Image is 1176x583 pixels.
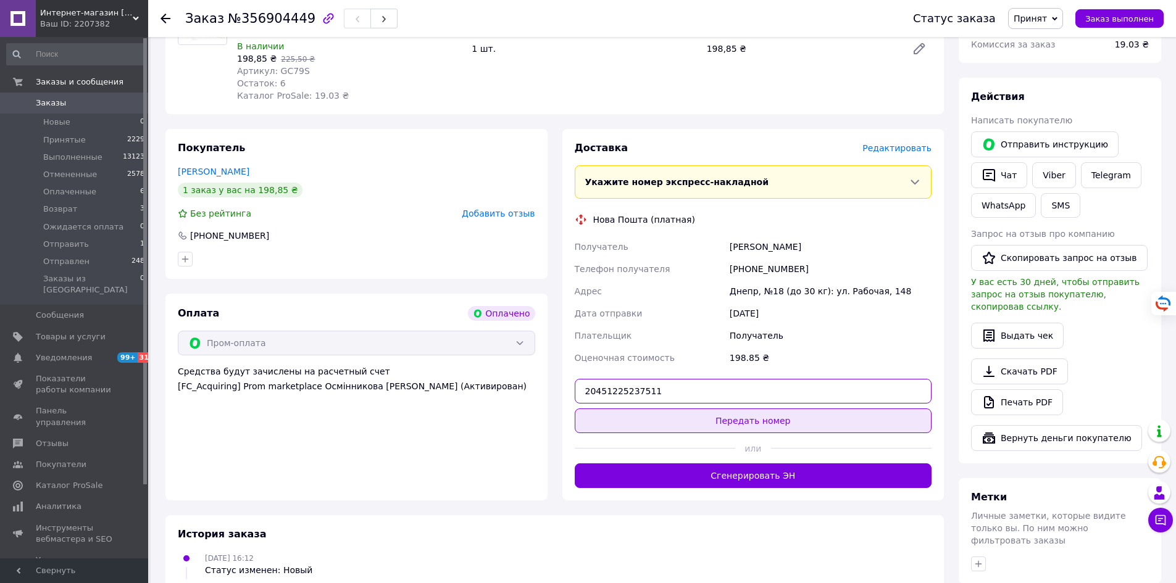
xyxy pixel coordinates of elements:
[43,169,97,180] span: Отмененные
[971,277,1140,312] span: У вас есть 30 дней, чтобы отправить запрос на отзыв покупателю, скопировав ссылку.
[178,380,535,392] div: [FC_Acquiring] Prom marketplace Осмінникова [PERSON_NAME] (Активирован)
[43,117,70,128] span: Новые
[36,352,92,363] span: Уведомления
[36,373,114,395] span: Показатели работы компании
[178,167,249,176] a: [PERSON_NAME]
[228,11,315,26] span: №356904449
[462,209,535,218] span: Добавить отзыв
[127,134,144,146] span: 2229
[913,12,996,25] div: Статус заказа
[140,239,144,250] span: 1
[862,143,932,153] span: Редактировать
[971,193,1036,218] a: WhatsApp
[585,177,769,187] span: Укажите номер экспресс-накладной
[140,273,144,296] span: 0
[971,162,1027,188] button: Чат
[36,523,114,545] span: Инструменты вебмастера и SEO
[575,331,632,341] span: Плательщик
[575,142,628,154] span: Доставка
[43,152,102,163] span: Выполненные
[36,405,114,428] span: Панель управления
[971,131,1119,157] button: Отправить инструкцию
[205,554,254,563] span: [DATE] 16:12
[117,352,138,363] span: 99+
[43,186,96,197] span: Оплаченные
[36,331,106,342] span: Товары и услуги
[1148,508,1173,532] button: Чат с покупателем
[575,408,932,433] button: Передать номер
[237,66,310,76] span: Артикул: GC79S
[140,186,144,197] span: 6
[575,308,643,318] span: Дата отправки
[178,307,219,319] span: Оплата
[178,365,535,392] div: Средства будут зачислены на расчетный счет
[185,11,224,26] span: Заказ
[702,40,902,57] div: 198,85 ₴
[237,41,284,51] span: В наличии
[727,258,934,280] div: [PHONE_NUMBER]
[36,459,86,470] span: Покупатели
[1014,14,1047,23] span: Принят
[971,358,1068,384] a: Скачать PDF
[127,169,144,180] span: 2578
[140,117,144,128] span: 0
[43,221,123,233] span: Ожидается оплата
[178,142,245,154] span: Покупатель
[237,91,349,101] span: Каталог ProSale: 19.03 ₴
[735,442,771,455] span: или
[140,221,144,233] span: 0
[575,242,628,252] span: Получатель
[161,12,170,25] div: Вернуться назад
[36,76,123,88] span: Заказы и сообщения
[123,152,144,163] span: 13123
[727,325,934,347] div: Получатель
[575,379,932,403] input: Номер экспресс-накладной
[907,36,932,61] a: Редактировать
[36,480,102,491] span: Каталог ProSale
[575,286,602,296] span: Адрес
[40,19,148,30] div: Ваш ID: 2207382
[6,43,146,65] input: Поиск
[1032,162,1075,188] a: Viber
[178,183,302,197] div: 1 заказ у вас на 198,85 ₴
[1085,14,1154,23] span: Заказ выполнен
[971,491,1007,503] span: Метки
[140,204,144,215] span: 3
[727,347,934,369] div: 198.85 ₴
[971,39,1056,49] span: Комиссия за заказ
[131,256,144,267] span: 248
[590,213,698,226] div: Нова Пошта (платная)
[190,209,251,218] span: Без рейтинга
[971,115,1072,125] span: Написать покупателю
[43,204,77,215] span: Возврат
[1041,193,1080,218] button: SMS
[971,425,1142,451] button: Вернуть деньги покупателю
[467,40,701,57] div: 1 шт.
[575,353,675,363] span: Оценочная стоимость
[971,323,1064,349] button: Выдать чек
[1115,39,1149,49] span: 19.03 ₴
[971,229,1115,239] span: Запрос на отзыв про компанию
[189,229,270,242] div: [PHONE_NUMBER]
[971,245,1148,271] button: Скопировать запрос на отзыв
[575,264,670,274] span: Телефон получателя
[281,55,315,64] span: 225,50 ₴
[1081,162,1141,188] a: Telegram
[727,236,934,258] div: [PERSON_NAME]
[237,54,277,64] span: 198,85 ₴
[575,463,932,488] button: Сгенерировать ЭН
[36,501,81,512] span: Аналитика
[138,352,152,363] span: 31
[36,310,84,321] span: Сообщения
[468,306,535,321] div: Оплачено
[36,97,66,109] span: Заказы
[727,280,934,302] div: Днепр, №18 (до 30 кг): ул. Рабочая, 148
[36,438,69,449] span: Отзывы
[971,511,1126,545] span: Личные заметки, которые видите только вы. По ним можно фильтровать заказы
[971,389,1063,415] a: Печать PDF
[43,134,86,146] span: Принятые
[237,78,286,88] span: Остаток: 6
[43,239,89,250] span: Отправить
[971,91,1025,102] span: Действия
[43,256,90,267] span: Отправлен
